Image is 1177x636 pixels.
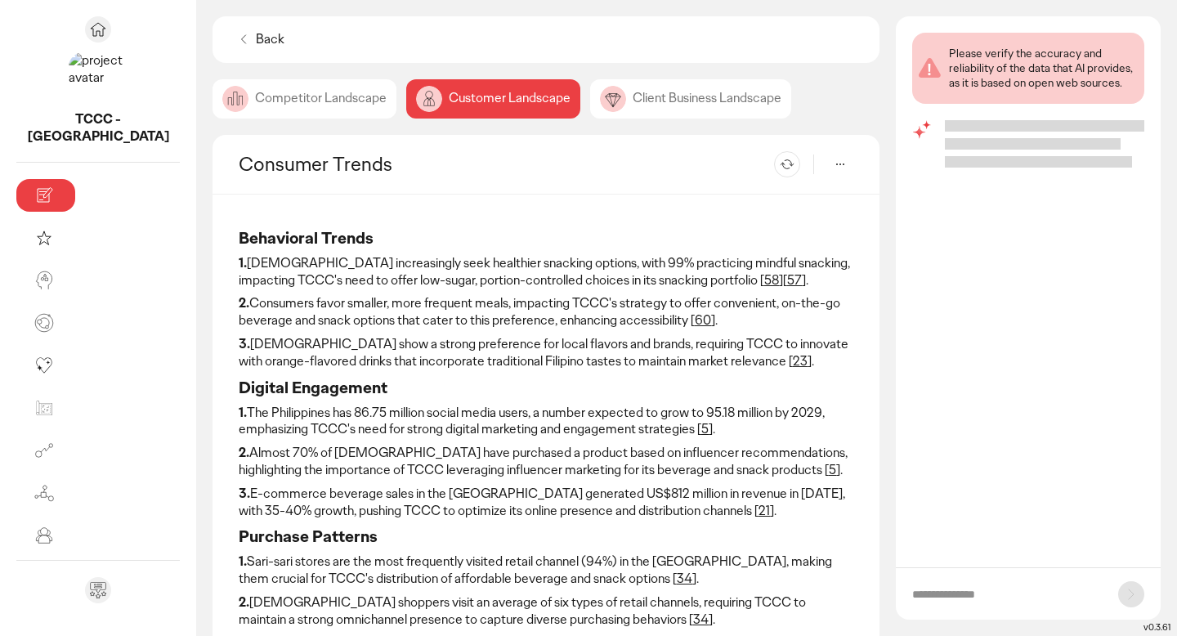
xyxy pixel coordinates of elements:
[239,405,853,439] p: The Philippines has 86.75 million social media users, a number expected to grow to 95.18 million ...
[949,46,1138,91] div: Please verify the accuracy and reliability of the data that AI provides, as it is based on open w...
[759,502,770,519] a: 21
[239,485,250,502] strong: 3.
[793,352,808,370] a: 23
[693,611,709,628] a: 34
[239,294,249,311] strong: 2.
[213,79,396,119] div: Competitor Landscape
[764,271,779,289] a: 58
[600,86,626,112] img: image
[406,79,580,119] div: Customer Landscape
[239,594,853,629] p: [DEMOGRAPHIC_DATA] shoppers visit an average of six types of retail channels, requiring TCCC to m...
[85,577,111,603] div: Send feedback
[829,461,836,478] a: 5
[239,336,853,370] p: [DEMOGRAPHIC_DATA] show a strong preference for local flavors and brands, requiring TCCC to innov...
[69,52,128,111] img: project avatar
[239,151,392,177] h2: Consumer Trends
[787,271,802,289] a: 57
[239,526,853,547] h3: Purchase Patterns
[701,420,709,437] a: 5
[239,227,853,249] h3: Behavioral Trends
[222,86,248,112] img: image
[256,31,284,48] p: Back
[239,444,249,461] strong: 2.
[239,295,853,329] p: Consumers favor smaller, more frequent meals, impacting TCCC's strategy to offer convenient, on-t...
[695,311,711,329] a: 60
[416,86,442,112] img: image
[590,79,791,119] div: Client Business Landscape
[239,255,853,289] p: [DEMOGRAPHIC_DATA] increasingly seek healthier snacking options, with 99% practicing mindful snac...
[239,553,247,570] strong: 1.
[16,111,180,146] p: TCCC - Philippines
[239,335,250,352] strong: 3.
[677,570,692,587] a: 34
[239,377,853,398] h3: Digital Engagement
[239,593,249,611] strong: 2.
[239,486,853,520] p: E-commerce beverage sales in the [GEOGRAPHIC_DATA] generated US$812 million in revenue in [DATE],...
[239,445,853,479] p: Almost 70% of [DEMOGRAPHIC_DATA] have purchased a product based on influencer recommendations, hi...
[239,553,853,588] p: Sari-sari stores are the most frequently visited retail channel (94%) in the [GEOGRAPHIC_DATA], m...
[239,254,247,271] strong: 1.
[774,151,800,177] button: Refresh
[239,404,247,421] strong: 1.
